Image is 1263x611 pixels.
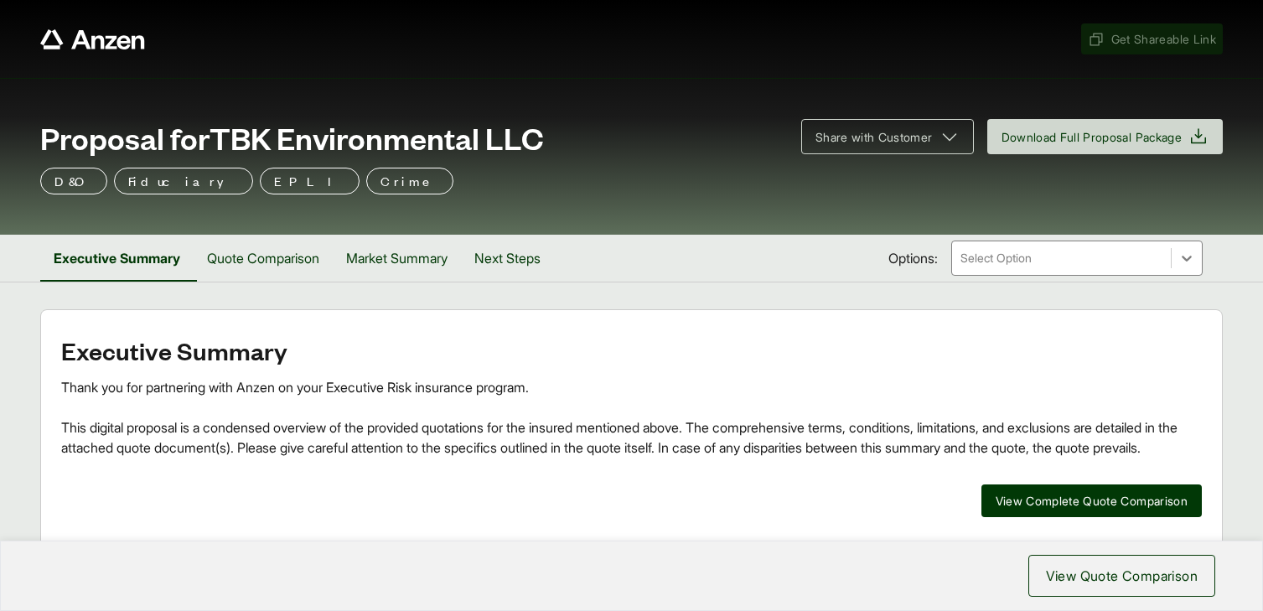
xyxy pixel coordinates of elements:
[1028,555,1215,597] button: View Quote Comparison
[1002,128,1183,146] span: Download Full Proposal Package
[996,492,1188,510] span: View Complete Quote Comparison
[801,119,974,154] button: Share with Customer
[274,171,345,191] p: EPLI
[40,29,145,49] a: Anzen website
[61,377,1202,458] div: Thank you for partnering with Anzen on your Executive Risk insurance program. This digital propos...
[461,235,554,282] button: Next Steps
[54,171,93,191] p: D&O
[981,484,1203,517] button: View Complete Quote Comparison
[194,235,333,282] button: Quote Comparison
[1046,566,1198,586] span: View Quote Comparison
[128,171,239,191] p: Fiduciary
[1088,30,1216,48] span: Get Shareable Link
[815,128,933,146] span: Share with Customer
[61,337,1202,364] h2: Executive Summary
[380,171,439,191] p: Crime
[333,235,461,282] button: Market Summary
[987,119,1224,154] button: Download Full Proposal Package
[40,121,544,154] span: Proposal for TBK Environmental LLC
[888,248,938,268] span: Options:
[40,235,194,282] button: Executive Summary
[1081,23,1223,54] button: Get Shareable Link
